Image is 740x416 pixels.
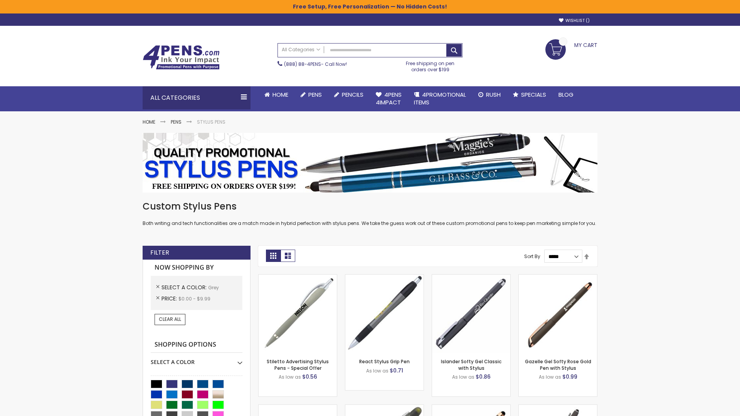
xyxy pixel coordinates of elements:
span: Rush [486,91,501,99]
a: Specials [507,86,552,103]
img: Stiletto Advertising Stylus Pens-Grey [259,275,337,353]
a: Pens [294,86,328,103]
strong: Now Shopping by [151,260,242,276]
span: 4Pens 4impact [376,91,402,106]
span: As low as [452,374,474,380]
img: Stylus Pens [143,133,597,193]
a: Rush [472,86,507,103]
a: Clear All [155,314,185,325]
a: Islander Softy Rose Gold Gel Pen with Stylus-Grey [432,404,510,411]
span: $0.86 [476,373,491,381]
a: Souvenir® Jalan Highlighter Stylus Pen Combo-Grey [345,404,424,411]
a: (888) 88-4PENS [284,61,321,67]
a: Gazelle Gel Softy Rose Gold Pen with Stylus-Grey [519,274,597,281]
a: Stiletto Advertising Stylus Pens - Special Offer [267,358,329,371]
span: $0.71 [390,367,403,374]
span: Specials [521,91,546,99]
a: Stiletto Advertising Stylus Pens-Grey [259,274,337,281]
img: 4Pens Custom Pens and Promotional Products [143,45,220,70]
span: All Categories [282,47,320,53]
div: Free shipping on pen orders over $199 [398,57,463,73]
span: Home [272,91,288,99]
img: React Stylus Grip Pen-Grey [345,275,424,353]
a: 4Pens4impact [370,86,408,111]
span: - Call Now! [284,61,347,67]
div: Select A Color [151,353,242,366]
strong: Filter [150,248,169,257]
span: Grey [208,284,219,291]
a: All Categories [278,44,324,56]
div: Both writing and tech functionalities are a match made in hybrid perfection with stylus pens. We ... [143,200,597,227]
a: Blog [552,86,580,103]
img: Islander Softy Gel Classic with Stylus-Grey [432,275,510,353]
a: React Stylus Grip Pen [359,358,410,365]
span: Pens [308,91,322,99]
span: Clear All [159,316,181,322]
a: Pens [171,119,182,125]
span: As low as [279,374,301,380]
div: All Categories [143,86,251,109]
a: Gazelle Gel Softy Rose Gold Pen with Stylus [525,358,591,371]
h1: Custom Stylus Pens [143,200,597,213]
a: Cyber Stylus 0.7mm Fine Point Gel Grip Pen-Grey [259,404,337,411]
strong: Grid [266,250,281,262]
span: As low as [539,374,561,380]
a: Islander Softy Gel Classic with Stylus-Grey [432,274,510,281]
span: Select A Color [161,283,208,291]
span: Pencils [342,91,363,99]
span: $0.99 [562,373,577,381]
img: Gazelle Gel Softy Rose Gold Pen with Stylus-Grey [519,275,597,353]
span: Blog [558,91,573,99]
a: 4PROMOTIONALITEMS [408,86,472,111]
span: As low as [366,367,388,374]
a: Custom Soft Touch® Metal Pens with Stylus-Grey [519,404,597,411]
span: 4PROMOTIONAL ITEMS [414,91,466,106]
strong: Stylus Pens [197,119,225,125]
span: $0.56 [302,373,317,381]
a: Pencils [328,86,370,103]
span: Price [161,295,178,302]
a: Home [258,86,294,103]
a: Home [143,119,155,125]
a: Wishlist [559,18,590,23]
label: Sort By [524,253,540,260]
a: React Stylus Grip Pen-Grey [345,274,424,281]
strong: Shopping Options [151,337,242,353]
a: Islander Softy Gel Classic with Stylus [441,358,501,371]
span: $0.00 - $9.99 [178,295,210,302]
